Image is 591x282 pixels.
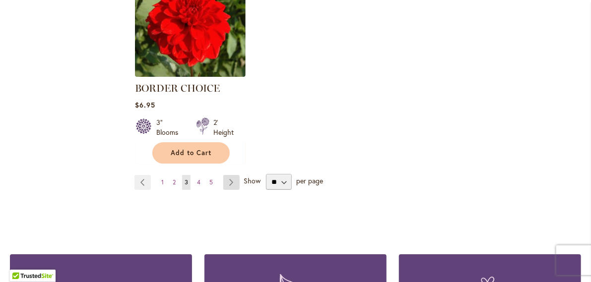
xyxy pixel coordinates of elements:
span: 2 [173,178,176,186]
span: 5 [209,178,213,186]
a: BORDER CHOICE [135,82,220,94]
span: $6.95 [135,100,155,110]
span: 3 [185,178,188,186]
iframe: Launch Accessibility Center [7,247,35,275]
a: 1 [159,175,166,190]
span: 4 [197,178,200,186]
span: Show [244,176,261,186]
span: Add to Cart [171,149,211,157]
span: per page [296,176,323,186]
button: Add to Cart [152,142,230,164]
div: 2' Height [213,117,234,137]
a: BORDER CHOICE [135,69,246,79]
a: 5 [207,175,215,190]
span: 1 [161,178,164,186]
a: 2 [170,175,178,190]
div: 3" Blooms [156,117,184,137]
a: 4 [195,175,203,190]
